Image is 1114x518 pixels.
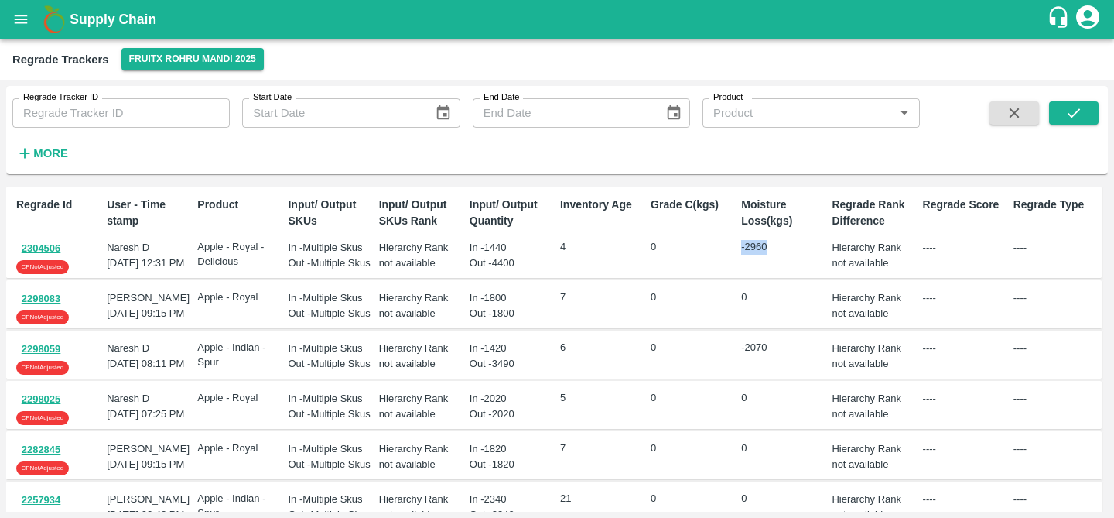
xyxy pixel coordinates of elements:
div: Out - 1800 [470,306,554,321]
p: 21 [560,492,644,506]
p: Moisture Loss(kgs) [741,197,825,229]
p: Apple - Royal [197,391,282,406]
div: [PERSON_NAME] [107,290,191,306]
div: Naresh D [107,391,191,407]
div: Hierarchy Rank not available [832,341,916,371]
button: 2282845 [16,441,66,459]
div: Hierarchy Rank not available [379,341,463,371]
div: In - 1440 [470,240,554,256]
p: -2070 [741,341,825,355]
label: End Date [484,91,519,104]
p: Regrade Rank Difference [832,197,916,229]
div: In - 1800 [470,290,554,306]
div: CP Not Adjusted [16,260,69,274]
div: ---- [1013,341,1098,356]
img: logo [39,4,70,35]
p: User - Time stamp [107,197,191,229]
div: ---- [1013,290,1098,306]
div: ---- [923,290,1007,306]
div: [DATE] 07:25 PM [107,391,191,421]
div: CP Not Adjusted [16,461,69,475]
div: customer-support [1047,5,1074,33]
div: In - Multiple Skus [288,391,372,407]
p: Grade C(kgs) [651,197,735,213]
label: Product [713,91,743,104]
input: Product [707,103,870,123]
div: In - 2340 [470,492,554,507]
button: 2298083 [16,290,66,308]
p: Regrade Score [923,197,1007,213]
div: CP Not Adjusted [16,361,69,375]
div: Out - 3490 [470,356,554,372]
div: Hierarchy Rank not available [379,240,463,270]
p: 7 [560,441,644,456]
div: ---- [923,441,1007,457]
p: 0 [651,290,735,305]
div: Out - 2020 [470,407,554,422]
input: End Date [473,98,653,128]
div: In - Multiple Skus [288,441,372,457]
button: More [12,140,72,166]
p: Input/ Output SKUs [288,197,372,229]
button: Select DC [121,48,264,70]
div: ---- [923,341,1007,356]
div: Regrade Trackers [12,50,109,70]
div: Naresh D [107,341,191,356]
p: Regrade Type [1013,197,1098,213]
div: In - Multiple Skus [288,492,372,507]
p: 0 [741,290,825,305]
div: Hierarchy Rank not available [832,290,916,321]
button: 2257934 [16,492,66,509]
p: 0 [741,492,825,506]
div: Out - Multiple Skus [288,306,372,321]
label: Start Date [253,91,292,104]
div: ---- [1013,391,1098,407]
div: [DATE] 09:15 PM [107,290,191,321]
p: 0 [741,441,825,456]
div: Out - Multiple Skus [288,407,372,422]
a: Supply Chain [70,9,1047,30]
div: Out - Multiple Skus [288,256,372,271]
button: 2304506 [16,240,66,258]
div: [PERSON_NAME] [107,441,191,457]
input: Regrade Tracker ID [12,98,230,128]
button: Choose date [429,98,458,128]
p: Inventory Age [560,197,644,213]
p: 0 [651,391,735,406]
p: 0 [651,441,735,456]
div: Hierarchy Rank not available [832,391,916,421]
div: [DATE] 08:11 PM [107,341,191,371]
p: Apple - Royal [197,290,282,305]
div: ---- [1013,492,1098,507]
p: Apple - Royal [197,441,282,456]
p: 7 [560,290,644,305]
button: open drawer [3,2,39,37]
div: Naresh D [107,240,191,256]
p: 5 [560,391,644,406]
p: 4 [560,240,644,255]
p: -2960 [741,240,825,255]
p: 0 [741,391,825,406]
p: Product [197,197,282,213]
p: Input/ Output SKUs Rank [379,197,463,229]
div: ---- [1013,240,1098,256]
div: Out - 4400 [470,256,554,271]
p: Input/ Output Quantity [470,197,554,229]
label: Regrade Tracker ID [23,91,98,104]
div: Out - Multiple Skus [288,356,372,372]
div: Hierarchy Rank not available [379,290,463,321]
p: Apple - Indian - Spur [197,341,282,369]
div: ---- [923,240,1007,256]
input: Start Date [242,98,422,128]
div: [DATE] 12:31 PM [107,240,191,270]
div: Hierarchy Rank not available [832,240,916,270]
div: Hierarchy Rank not available [379,441,463,472]
div: ---- [1013,441,1098,457]
div: [DATE] 09:15 PM [107,441,191,472]
div: Hierarchy Rank not available [832,441,916,472]
div: In - 1420 [470,341,554,356]
p: Regrade Id [16,197,101,213]
button: Open [894,103,914,123]
p: 0 [651,240,735,255]
p: 0 [651,492,735,506]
